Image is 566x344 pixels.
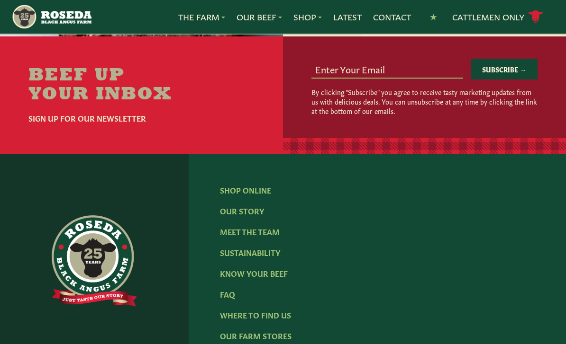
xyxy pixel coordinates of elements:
[28,67,255,105] h2: Beef Up Your Inbox
[373,11,411,23] a: Contact
[220,205,264,216] a: Our Story
[220,268,288,278] a: Know Your Beef
[452,9,543,25] a: Cattlemen Only
[471,59,538,79] button: Subscribe →
[11,4,92,30] img: https://roseda.com/wp-content/uploads/2021/05/roseda-25-header.png
[333,11,362,23] a: Latest
[220,330,292,341] a: Our Farm Stores
[220,185,271,195] a: Shop Online
[178,11,225,23] a: The Farm
[293,11,322,23] a: Shop
[311,87,538,115] p: By clicking "Subscribe" you agree to receive tasty marketing updates from us with delicious deals...
[220,289,235,299] a: FAQ
[28,112,255,123] h6: Sign Up For Our Newsletter
[220,226,280,237] a: Meet The Team
[220,247,280,257] a: Sustainability
[311,60,464,78] input: Enter Your Email
[237,11,282,23] a: Our Beef
[52,215,137,306] img: https://roseda.com/wp-content/uploads/2021/06/roseda-25-full@2x.png
[220,309,291,320] a: Where To Find Us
